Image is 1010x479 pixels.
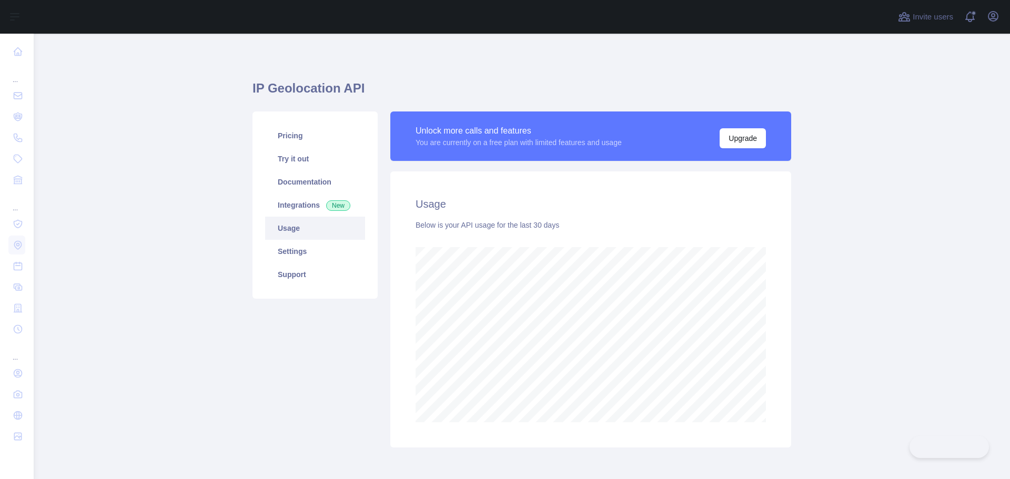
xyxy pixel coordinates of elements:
[8,63,25,84] div: ...
[265,147,365,170] a: Try it out
[416,220,766,230] div: Below is your API usage for the last 30 days
[8,341,25,362] div: ...
[265,217,365,240] a: Usage
[720,128,766,148] button: Upgrade
[265,124,365,147] a: Pricing
[265,240,365,263] a: Settings
[416,125,622,137] div: Unlock more calls and features
[896,8,955,25] button: Invite users
[8,191,25,212] div: ...
[265,263,365,286] a: Support
[416,137,622,148] div: You are currently on a free plan with limited features and usage
[326,200,350,211] span: New
[416,197,766,211] h2: Usage
[913,11,953,23] span: Invite users
[265,193,365,217] a: Integrations New
[252,80,791,105] h1: IP Geolocation API
[265,170,365,193] a: Documentation
[910,436,989,458] iframe: Toggle Customer Support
